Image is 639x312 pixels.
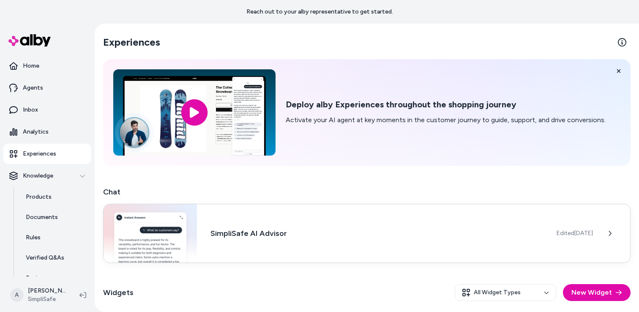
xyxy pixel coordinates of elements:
p: Reach out to your alby representative to get started. [246,8,393,16]
a: Experiences [3,144,91,164]
a: Reviews [17,268,91,288]
p: [PERSON_NAME] [28,287,66,295]
img: alby Logo [8,34,51,47]
a: Rules [17,227,91,248]
p: Inbox [23,106,38,114]
span: A [10,288,24,302]
h2: Experiences [103,36,160,49]
p: Rules [26,233,41,242]
p: Analytics [23,128,49,136]
span: Edited [DATE] [557,229,593,238]
a: Inbox [3,100,91,120]
p: Verified Q&As [26,254,64,262]
p: Activate your AI agent at key moments in the customer journey to guide, support, and drive conver... [286,115,606,125]
a: Verified Q&As [17,248,91,268]
a: Products [17,187,91,207]
button: New Widget [563,284,631,301]
a: Home [3,56,91,76]
p: Agents [23,84,43,92]
a: Documents [17,207,91,227]
p: Experiences [23,150,56,158]
a: Agents [3,78,91,98]
h2: Chat [103,186,631,198]
h3: SimpliSafe AI Advisor [210,227,543,239]
img: Chat widget [104,204,197,263]
h2: Deploy alby Experiences throughout the shopping journey [286,99,606,110]
span: SimpliSafe [28,295,66,304]
p: Products [26,193,52,201]
p: Knowledge [23,172,53,180]
button: All Widget Types [455,284,556,301]
p: Home [23,62,39,70]
a: Chat widgetSimpliSafe AI AdvisorEdited[DATE] [103,205,631,264]
a: Analytics [3,122,91,142]
p: Documents [26,213,58,222]
p: Reviews [26,274,48,282]
h2: Widgets [103,287,134,298]
button: A[PERSON_NAME]SimpliSafe [5,282,73,309]
button: Knowledge [3,166,91,186]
